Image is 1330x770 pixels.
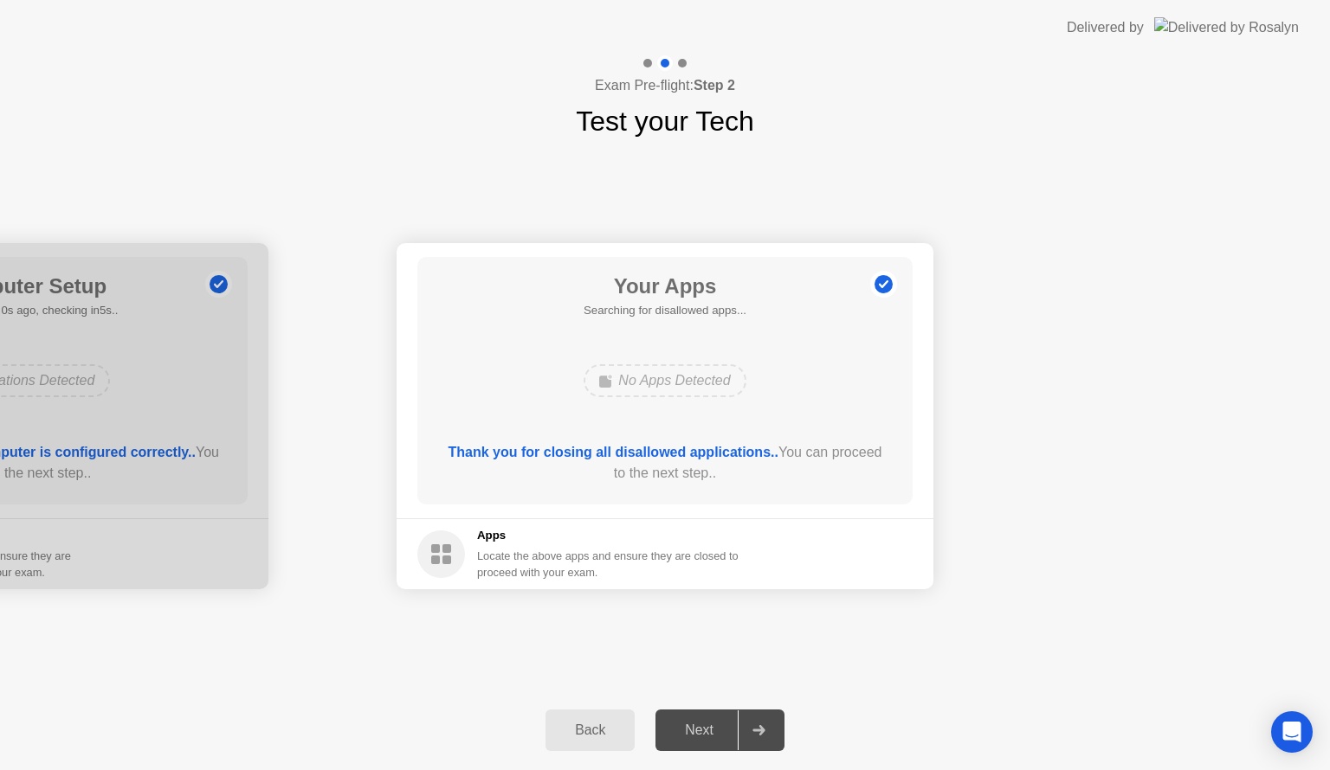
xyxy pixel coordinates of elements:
[477,527,739,544] h5: Apps
[694,78,735,93] b: Step 2
[551,722,629,738] div: Back
[1067,17,1144,38] div: Delivered by
[1154,17,1299,37] img: Delivered by Rosalyn
[449,445,778,459] b: Thank you for closing all disallowed applications..
[546,709,635,751] button: Back
[584,364,746,397] div: No Apps Detected
[655,709,784,751] button: Next
[584,271,746,302] h1: Your Apps
[442,442,888,484] div: You can proceed to the next step..
[576,100,754,142] h1: Test your Tech
[584,302,746,319] h5: Searching for disallowed apps...
[595,75,735,96] h4: Exam Pre-flight:
[477,548,739,581] div: Locate the above apps and ensure they are closed to proceed with your exam.
[1271,711,1313,753] div: Open Intercom Messenger
[661,722,738,738] div: Next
